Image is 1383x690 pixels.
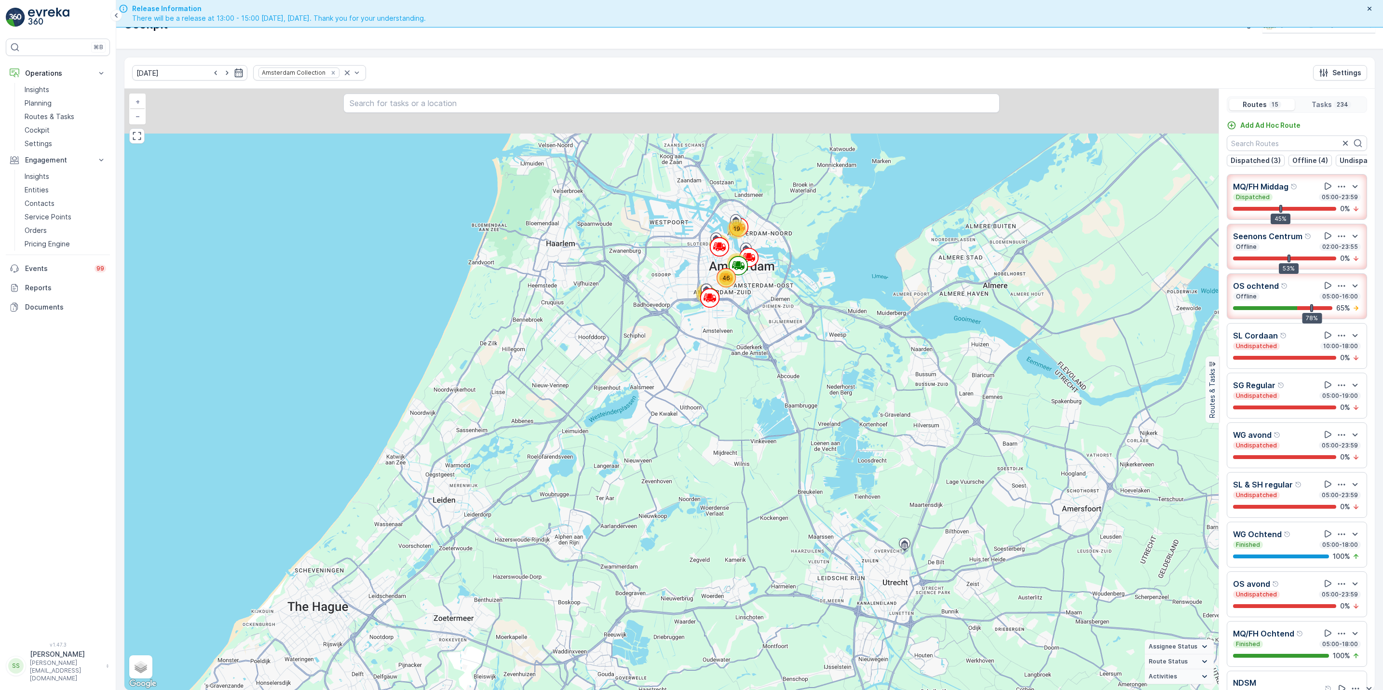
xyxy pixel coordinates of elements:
span: Activities [1149,673,1177,680]
p: 05:00-19:00 [1321,392,1359,400]
button: Settings [1313,65,1367,81]
div: Help Tooltip Icon [1295,481,1302,488]
img: logo [6,8,25,27]
p: 05:00-18:00 [1321,640,1359,648]
p: Engagement [25,155,91,165]
img: logo_light-DOdMpM7g.png [28,8,69,27]
summary: Assignee Status [1145,639,1214,654]
a: Zoom In [130,95,145,109]
span: + [136,97,140,106]
a: Cockpit [21,123,110,137]
button: Dispatched (3) [1227,155,1285,166]
div: Remove Amsterdam Collection [328,69,339,77]
p: Events [25,264,89,273]
p: Settings [25,139,52,149]
p: 05:00-23:59 [1321,491,1359,499]
p: Insights [25,85,49,95]
div: Help Tooltip Icon [1274,431,1281,439]
div: SS [8,658,24,674]
p: 0 % [1340,353,1350,363]
button: Engagement [6,150,110,170]
p: Dispatched [1235,193,1271,201]
div: Help Tooltip Icon [1284,530,1291,538]
p: Seenons Centrum [1233,230,1302,242]
div: 78% [1302,313,1322,324]
p: 0 % [1340,204,1350,214]
p: Undispatched [1235,342,1278,350]
div: 19 [727,219,746,239]
span: 19 [733,225,740,232]
p: 0 % [1340,601,1350,611]
div: Help Tooltip Icon [1290,183,1298,190]
p: 65 % [1336,303,1350,313]
p: Service Points [25,212,71,222]
a: Reports [6,278,110,298]
span: 46 [722,274,730,282]
a: Events99 [6,259,110,278]
p: Routes & Tasks [25,112,74,122]
p: Documents [25,302,106,312]
button: SS[PERSON_NAME][PERSON_NAME][EMAIL_ADDRESS][DOMAIN_NAME] [6,649,110,682]
div: 45% [1271,214,1290,224]
img: Google [127,677,159,690]
p: 0 % [1340,502,1350,512]
a: Entities [21,183,110,197]
a: Documents [6,298,110,317]
a: Service Points [21,210,110,224]
p: 234 [1336,101,1349,108]
p: OS ochtend [1233,280,1279,292]
a: Settings [21,137,110,150]
p: SL & SH regular [1233,479,1293,490]
p: Entities [25,185,49,195]
p: Finished [1235,640,1261,648]
a: Open this area in Google Maps (opens a new window) [127,677,159,690]
a: Planning [21,96,110,110]
button: Operations [6,64,110,83]
p: 99 [96,265,104,272]
p: [PERSON_NAME] [30,649,101,659]
p: 0 % [1340,254,1350,263]
p: Tasks [1312,100,1332,109]
a: Routes & Tasks [21,110,110,123]
div: Help Tooltip Icon [1281,282,1288,290]
input: dd/mm/yyyy [132,65,247,81]
p: Undispatched [1235,442,1278,449]
p: Contacts [25,199,54,208]
p: Settings [1332,68,1361,78]
p: 05:00-18:00 [1321,541,1359,549]
p: Offline [1235,243,1258,251]
p: 05:00-23:59 [1321,442,1359,449]
p: Insights [25,172,49,181]
input: Search Routes [1227,135,1367,151]
p: 05:00-16:00 [1321,293,1359,300]
a: Orders [21,224,110,237]
div: Help Tooltip Icon [1272,580,1280,588]
p: WG avond [1233,429,1272,441]
span: Route Status [1149,658,1188,665]
p: Undispatched [1235,491,1278,499]
div: 62 [696,284,715,303]
p: Routes [1243,100,1267,109]
span: v 1.47.3 [6,642,110,648]
summary: Route Status [1145,654,1214,669]
div: Help Tooltip Icon [1304,232,1312,240]
p: Cockpit [25,125,50,135]
a: Insights [21,83,110,96]
p: SG Regular [1233,379,1275,391]
p: Undispatched [1235,392,1278,400]
p: SL Cordaan [1233,330,1278,341]
input: Search for tasks or a location [343,94,1000,113]
a: Zoom Out [130,109,145,123]
p: 05:00-23:59 [1321,193,1359,201]
p: 15 [1271,101,1279,108]
p: [PERSON_NAME][EMAIL_ADDRESS][DOMAIN_NAME] [30,659,101,682]
p: 100 % [1333,651,1350,661]
span: Release Information [132,4,426,14]
p: 10:00-18:00 [1322,342,1359,350]
a: Insights [21,170,110,183]
span: Assignee Status [1149,643,1197,650]
p: ⌘B [94,43,103,51]
div: 46 [717,269,736,288]
p: Operations [25,68,91,78]
a: Contacts [21,197,110,210]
